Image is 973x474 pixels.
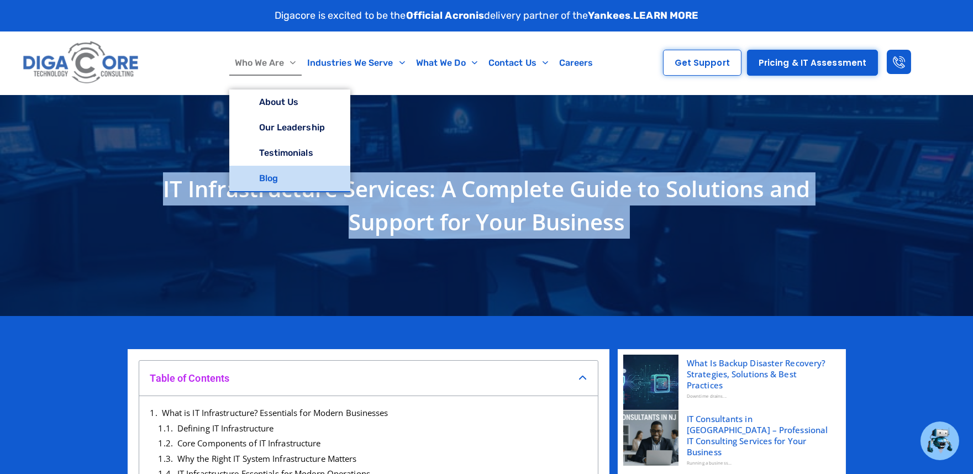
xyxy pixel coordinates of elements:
[759,59,866,67] span: Pricing & IT Assessment
[229,50,302,76] a: Who We Are
[687,391,832,402] div: Downtime drains...
[623,355,679,410] img: Backup disaster recovery, Backup and Disaster Recovery
[177,453,357,464] a: Why the Right IT System Infrastructure Matters
[133,172,840,239] h1: IT Infrastructure Services: A Complete Guide to Solutions and Support for Your Business
[229,89,350,192] ul: Who We Are
[483,50,554,76] a: Contact Us
[229,140,350,166] a: Testimonials
[588,9,631,22] strong: Yankees
[193,50,635,76] nav: Menu
[229,166,350,191] a: Blog
[578,374,587,382] div: Close table of contents
[406,9,485,22] strong: Official Acronis
[687,413,832,457] a: IT Consultants in [GEOGRAPHIC_DATA] – Professional IT Consulting Services for Your Business
[554,50,599,76] a: Careers
[177,438,321,449] a: Core Components of IT Infrastructure
[411,50,483,76] a: What We Do
[675,59,730,67] span: Get Support
[162,407,388,418] a: What is IT Infrastructure? Essentials for Modern Businesses
[687,357,832,391] a: What Is Backup Disaster Recovery? Strategies, Solutions & Best Practices
[302,50,411,76] a: Industries We Serve
[663,50,741,76] a: Get Support
[623,410,679,466] img: IT Consultants in NJ
[229,89,350,115] a: About Us
[20,37,143,89] img: Digacore logo 1
[633,9,698,22] a: LEARN MORE
[275,8,699,23] p: Digacore is excited to be the delivery partner of the .
[747,50,878,76] a: Pricing & IT Assessment
[687,457,832,468] div: Running a business...
[229,115,350,140] a: Our Leadership
[150,372,578,385] h4: Table of Contents
[177,423,274,434] a: Defining IT Infrastructure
